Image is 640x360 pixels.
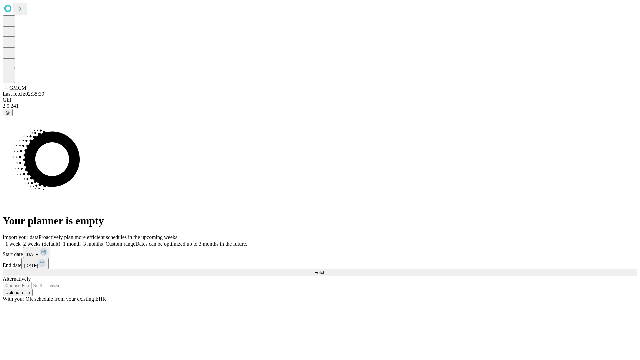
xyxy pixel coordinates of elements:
[135,241,247,247] span: Dates can be optimized up to 3 months in the future.
[3,234,39,240] span: Import your data
[24,263,38,268] span: [DATE]
[3,276,31,282] span: Alternatively
[3,91,44,97] span: Last fetch: 02:35:39
[3,97,637,103] div: GEI
[106,241,135,247] span: Custom range
[23,247,50,258] button: [DATE]
[83,241,103,247] span: 3 months
[3,103,637,109] div: 2.0.241
[9,85,26,91] span: GMCM
[5,241,21,247] span: 1 week
[3,247,637,258] div: Start date
[3,215,637,227] h1: Your planner is empty
[314,270,325,275] span: Fetch
[3,289,33,296] button: Upload a file
[3,109,13,116] button: @
[3,296,106,302] span: With your OR schedule from your existing EHR
[23,241,60,247] span: 2 weeks (default)
[3,269,637,276] button: Fetch
[39,234,179,240] span: Proactively plan more efficient schedules in the upcoming weeks.
[21,258,49,269] button: [DATE]
[5,110,10,115] span: @
[26,252,40,257] span: [DATE]
[3,258,637,269] div: End date
[63,241,81,247] span: 1 month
